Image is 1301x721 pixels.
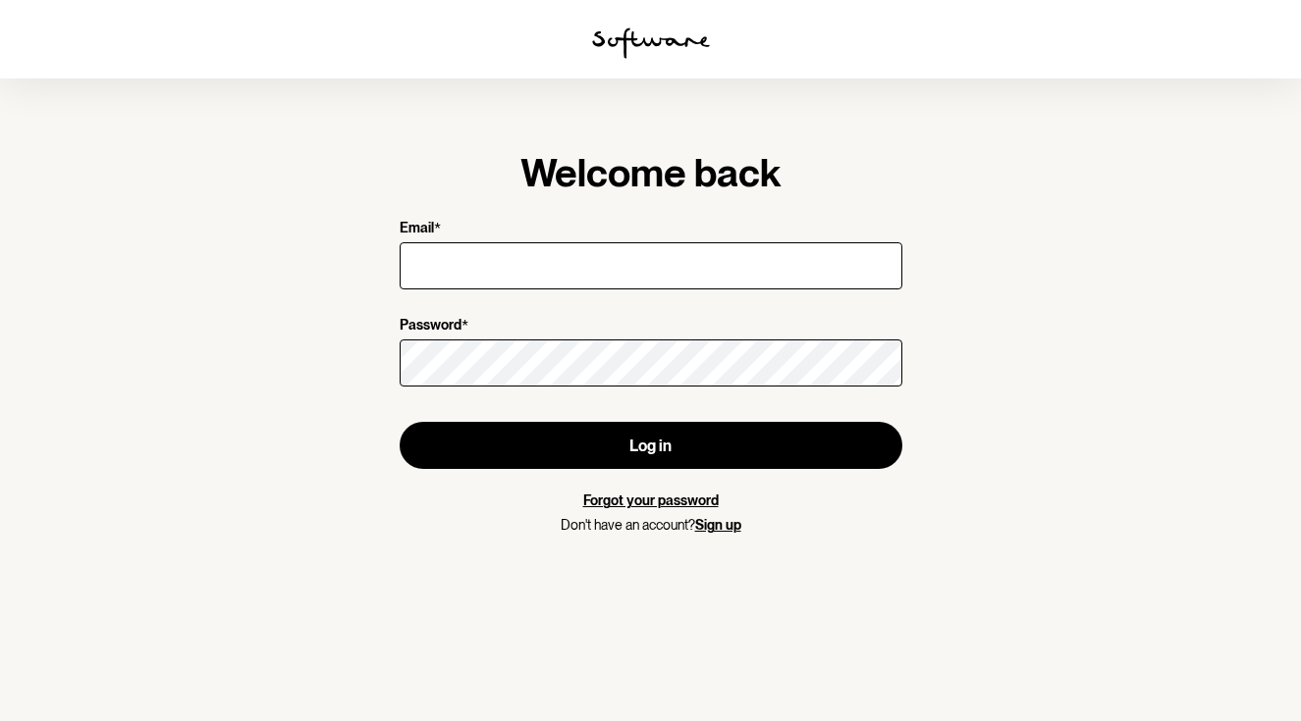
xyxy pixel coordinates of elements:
[592,27,710,59] img: software logo
[400,220,434,238] p: Email
[695,517,741,533] a: Sign up
[400,317,461,335] p: Password
[583,492,719,508] a: Forgot your password
[400,422,902,469] button: Log in
[400,517,902,534] p: Don't have an account?
[400,149,902,196] h1: Welcome back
